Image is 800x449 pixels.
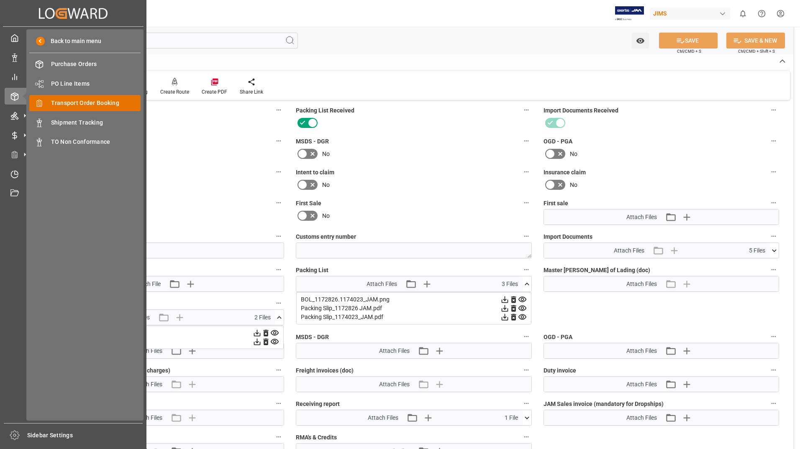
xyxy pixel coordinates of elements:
button: Shipping instructions SENT [273,105,284,115]
button: JAM Sales invoice (mandatory for Dropships) [768,398,779,409]
span: Customs entry number [296,232,356,241]
span: No [570,150,577,158]
span: PO Line Items [51,79,141,88]
span: No [322,212,330,220]
button: open menu [632,33,649,48]
button: Customs documents sent to broker [273,135,284,146]
div: Packing Slip_1174023_JAM.pdf [301,313,526,321]
div: Create Route [160,88,189,96]
span: Attach Files [368,413,398,422]
span: Intent to claim [296,168,334,177]
span: Attach Files [132,413,162,422]
button: MSDS - DGR [521,135,532,146]
span: Attach Files [119,313,150,322]
span: Ctrl/CMD + Shift + S [738,48,775,54]
a: Data Management [5,49,142,65]
span: Attach Files [379,380,410,389]
div: Share Link [240,88,263,96]
span: OGD - PGA [544,333,572,342]
button: Intent to claim [521,166,532,177]
span: Attach Files [379,347,410,355]
button: Customs clearance date [273,231,284,242]
button: Packing List [521,264,532,275]
button: First sale [768,197,779,208]
span: Sidebar Settings [27,431,143,440]
a: Purchase Orders [29,56,141,72]
span: 3 Files [502,280,518,288]
span: MSDS - DGR [296,137,329,146]
span: Attach Files [367,280,397,288]
button: RMA's & Credits [521,431,532,442]
span: Back to main menu [45,37,101,46]
a: PO Line Items [29,75,141,92]
span: Attach Files [614,246,644,255]
span: No [322,150,330,158]
span: Attach Files [626,413,657,422]
span: Attach Files [626,280,657,288]
span: TO Non Conformance [51,138,141,146]
span: 5 Files [749,246,765,255]
div: BOL_1172826.1174023_JAM.png [301,295,526,304]
span: Import Documents Received [544,106,618,115]
span: Import Documents [544,232,592,241]
span: MSDS - DGR [296,333,329,342]
a: My Reports [5,69,142,85]
button: Insurance claim [768,166,779,177]
input: Search Fields [38,33,298,48]
button: Carrier /Forwarder claim [273,197,284,208]
button: Import Documents [768,231,779,242]
button: Freight invoices (doc) [521,365,532,375]
span: JAM Sales invoice (mandatory for Dropships) [544,400,664,408]
button: Customs entry number [521,231,532,242]
button: Quote (Freight and/or any additional charges) [273,365,284,375]
button: MSDS - DGR [521,331,532,342]
button: OGD - PGA [768,135,779,146]
a: TO Non Conformance [29,134,141,150]
button: Master [PERSON_NAME] of Lading (doc) [768,264,779,275]
a: My Cockpit [5,30,142,46]
button: Proof of Delivery (POD) [273,431,284,442]
span: Attach Files [626,347,657,355]
div: Jam Industries USA I...103546.pdf [54,329,279,337]
span: Shipment Tracking [51,118,141,127]
span: Packing List Received [296,106,354,115]
button: Import Documents Received [768,105,779,115]
button: First Sale [521,197,532,208]
div: JIMS [650,8,730,20]
span: Master [PERSON_NAME] of Lading (doc) [544,266,650,275]
button: Invoice from the Supplier (doc) [273,298,284,309]
span: No [322,181,330,189]
span: Ctrl/CMD + S [677,48,701,54]
button: SAVE [659,33,718,48]
span: Transport Order Booking [51,99,141,107]
button: SAVE & NEW [726,33,785,48]
span: Attach Files [132,380,162,389]
span: Insurance claim [544,168,586,177]
button: Receiving report [521,398,532,409]
span: Attach Files [626,380,657,389]
button: Claim documents [273,398,284,409]
span: Purchase Orders [51,60,141,69]
div: Create PDF [202,88,227,96]
button: OGD - PGA [768,331,779,342]
span: 2 Files [254,313,271,322]
span: 1 File [505,413,518,422]
span: Freight invoices (doc) [296,366,354,375]
span: OGD - PGA [544,137,572,146]
input: DD-MM-YYYY [49,242,284,258]
button: Shipping Letter of Instructions [273,264,284,275]
a: Shipment Tracking [29,114,141,130]
a: Timeslot Management V2 [5,166,142,182]
span: Attach File [133,280,161,288]
span: First Sale [296,199,321,208]
span: Duty invoice [544,366,576,375]
button: show 0 new notifications [733,4,752,23]
span: Attach Files [132,347,162,355]
span: First sale [544,199,568,208]
button: Duty invoice [768,365,779,375]
button: Help Center [752,4,771,23]
button: Packing List Received [521,105,532,115]
img: Exertis%20JAM%20-%20Email%20Logo.jpg_1722504956.jpg [615,6,644,21]
a: Transport Order Booking [29,95,141,111]
span: Attach Files [626,213,657,222]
